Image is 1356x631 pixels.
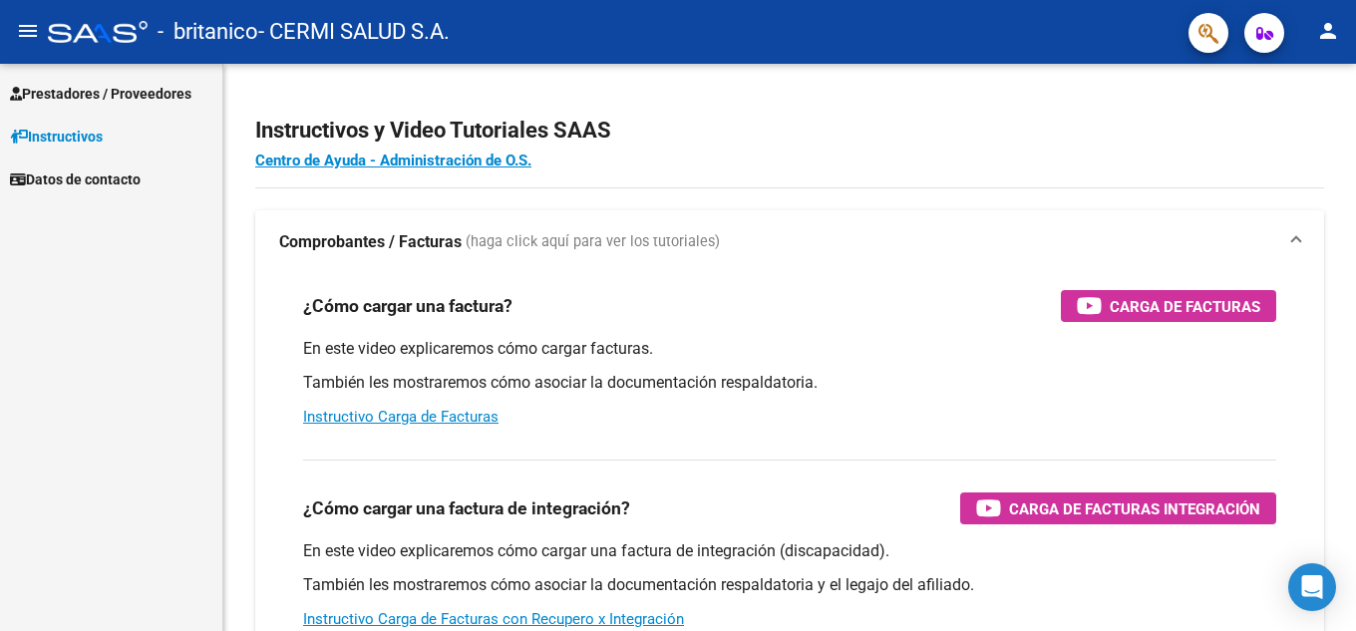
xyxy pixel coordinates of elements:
a: Instructivo Carga de Facturas con Recupero x Integración [303,610,684,628]
h2: Instructivos y Video Tutoriales SAAS [255,112,1324,150]
button: Carga de Facturas [1061,290,1276,322]
p: En este video explicaremos cómo cargar facturas. [303,338,1276,360]
p: También les mostraremos cómo asociar la documentación respaldatoria. [303,372,1276,394]
span: Carga de Facturas Integración [1009,496,1260,521]
p: También les mostraremos cómo asociar la documentación respaldatoria y el legajo del afiliado. [303,574,1276,596]
mat-icon: menu [16,19,40,43]
h3: ¿Cómo cargar una factura? [303,292,512,320]
h3: ¿Cómo cargar una factura de integración? [303,494,630,522]
strong: Comprobantes / Facturas [279,231,462,253]
p: En este video explicaremos cómo cargar una factura de integración (discapacidad). [303,540,1276,562]
a: Centro de Ayuda - Administración de O.S. [255,152,531,169]
span: (haga click aquí para ver los tutoriales) [466,231,720,253]
div: Open Intercom Messenger [1288,563,1336,611]
span: Prestadores / Proveedores [10,83,191,105]
span: Instructivos [10,126,103,148]
span: - CERMI SALUD S.A. [258,10,450,54]
span: Datos de contacto [10,168,141,190]
a: Instructivo Carga de Facturas [303,408,499,426]
mat-expansion-panel-header: Comprobantes / Facturas (haga click aquí para ver los tutoriales) [255,210,1324,274]
button: Carga de Facturas Integración [960,492,1276,524]
mat-icon: person [1316,19,1340,43]
span: - britanico [158,10,258,54]
span: Carga de Facturas [1110,294,1260,319]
